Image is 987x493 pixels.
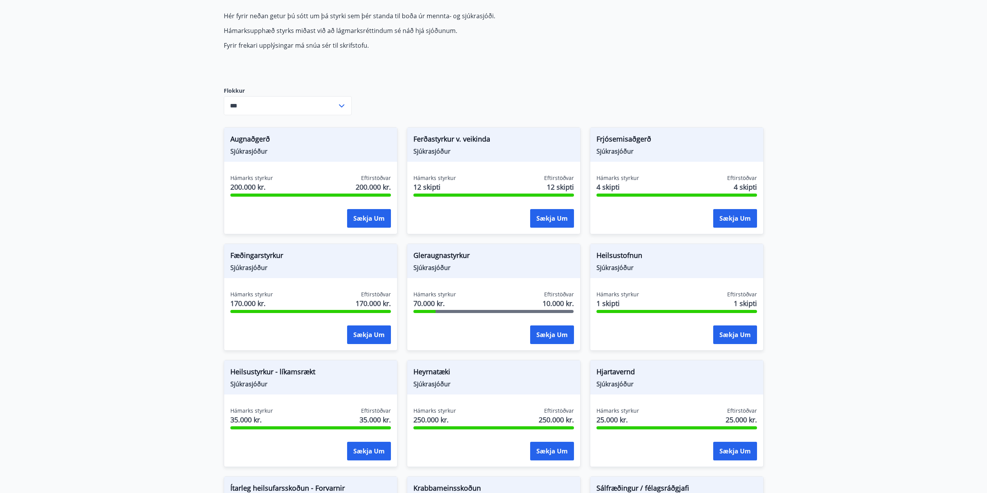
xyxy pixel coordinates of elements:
span: Augnaðgerð [230,134,391,147]
span: 35.000 kr. [230,415,273,425]
button: Sækja um [530,209,574,228]
span: Sjúkrasjóður [413,147,574,156]
span: Hámarks styrkur [413,291,456,298]
span: Heyrnatæki [413,367,574,380]
span: 1 skipti [596,298,639,308]
span: Sjúkrasjóður [596,147,757,156]
span: 250.000 kr. [539,415,574,425]
button: Sækja um [713,442,757,460]
span: Eftirstöðvar [544,291,574,298]
span: 1 skipti [734,298,757,308]
span: Ferðastyrkur v. veikinda [413,134,574,147]
span: Eftirstöðvar [544,174,574,182]
span: Eftirstöðvar [727,174,757,182]
span: Eftirstöðvar [361,291,391,298]
span: 35.000 kr. [360,415,391,425]
span: 25.000 kr. [596,415,639,425]
span: Hámarks styrkur [413,174,456,182]
span: 10.000 kr. [543,298,574,308]
button: Sækja um [713,325,757,344]
span: Eftirstöðvar [361,407,391,415]
span: 200.000 kr. [230,182,273,192]
span: Frjósemisaðgerð [596,134,757,147]
span: Eftirstöðvar [361,174,391,182]
span: Heilsustofnun [596,250,757,263]
span: Hámarks styrkur [230,174,273,182]
p: Hámarksupphæð styrks miðast við að lágmarksréttindum sé náð hjá sjóðunum. [224,26,590,35]
button: Sækja um [530,325,574,344]
span: Sjúkrasjóður [596,380,757,388]
span: 200.000 kr. [356,182,391,192]
span: Eftirstöðvar [727,407,757,415]
span: Hámarks styrkur [413,407,456,415]
span: Sjúkrasjóður [230,147,391,156]
span: Hámarks styrkur [230,407,273,415]
label: Flokkur [224,87,352,95]
span: 170.000 kr. [356,298,391,308]
span: Gleraugnastyrkur [413,250,574,263]
span: 4 skipti [596,182,639,192]
span: 25.000 kr. [726,415,757,425]
span: 4 skipti [734,182,757,192]
button: Sækja um [713,209,757,228]
button: Sækja um [530,442,574,460]
span: 70.000 kr. [413,298,456,308]
span: Hámarks styrkur [230,291,273,298]
span: 170.000 kr. [230,298,273,308]
button: Sækja um [347,325,391,344]
span: Sjúkrasjóður [413,263,574,272]
span: Fæðingarstyrkur [230,250,391,263]
span: Hjartavernd [596,367,757,380]
span: Eftirstöðvar [544,407,574,415]
span: Sjúkrasjóður [596,263,757,272]
span: 12 skipti [413,182,456,192]
span: Sjúkrasjóður [230,263,391,272]
span: Hámarks styrkur [596,174,639,182]
p: Fyrir frekari upplýsingar má snúa sér til skrifstofu. [224,41,590,50]
span: Sjúkrasjóður [230,380,391,388]
span: Hámarks styrkur [596,407,639,415]
span: 250.000 kr. [413,415,456,425]
button: Sækja um [347,442,391,460]
span: Heilsustyrkur - líkamsrækt [230,367,391,380]
p: Hér fyrir neðan getur þú sótt um þá styrki sem þér standa til boða úr mennta- og sjúkrasjóði. [224,12,590,20]
span: 12 skipti [547,182,574,192]
span: Eftirstöðvar [727,291,757,298]
span: Hámarks styrkur [596,291,639,298]
button: Sækja um [347,209,391,228]
span: Sjúkrasjóður [413,380,574,388]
